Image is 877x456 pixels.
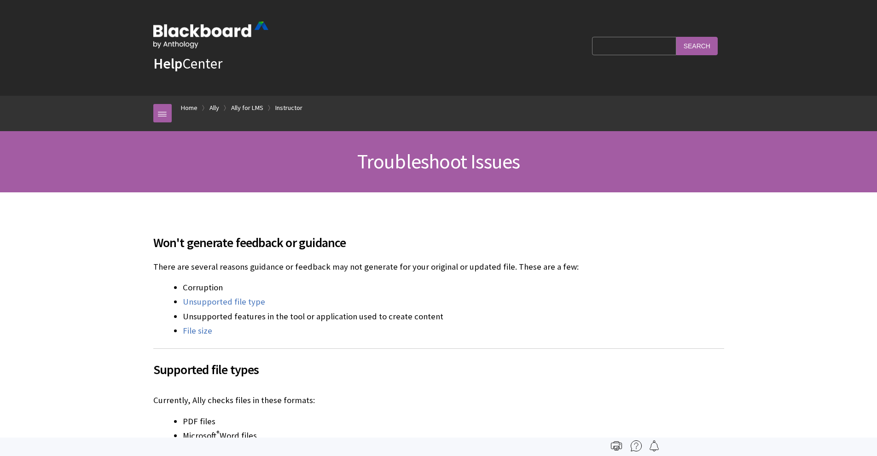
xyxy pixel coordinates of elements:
[216,429,220,437] sup: ®
[183,415,388,428] li: PDF files
[183,429,388,442] li: Microsoft Word files
[153,54,182,73] strong: Help
[153,22,268,48] img: Blackboard by Anthology
[611,440,622,451] img: Print
[183,310,724,323] li: Unsupported features in the tool or application used to create content
[357,149,520,174] span: Troubleshoot Issues
[631,440,642,451] img: More help
[183,296,265,307] a: Unsupported file type
[153,348,724,379] h2: Supported file types
[209,102,219,114] a: Ally
[676,37,718,55] input: Search
[649,440,660,451] img: Follow this page
[183,325,212,336] a: File size
[183,281,724,294] li: Corruption
[153,261,724,273] p: There are several reasons guidance or feedback may not generate for your original or updated file...
[153,54,222,73] a: HelpCenter
[153,394,388,406] p: Currently, Ally checks files in these formats:
[231,102,263,114] a: Ally for LMS
[181,102,197,114] a: Home
[275,102,302,114] a: Instructor
[153,222,724,252] h2: Won't generate feedback or guidance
